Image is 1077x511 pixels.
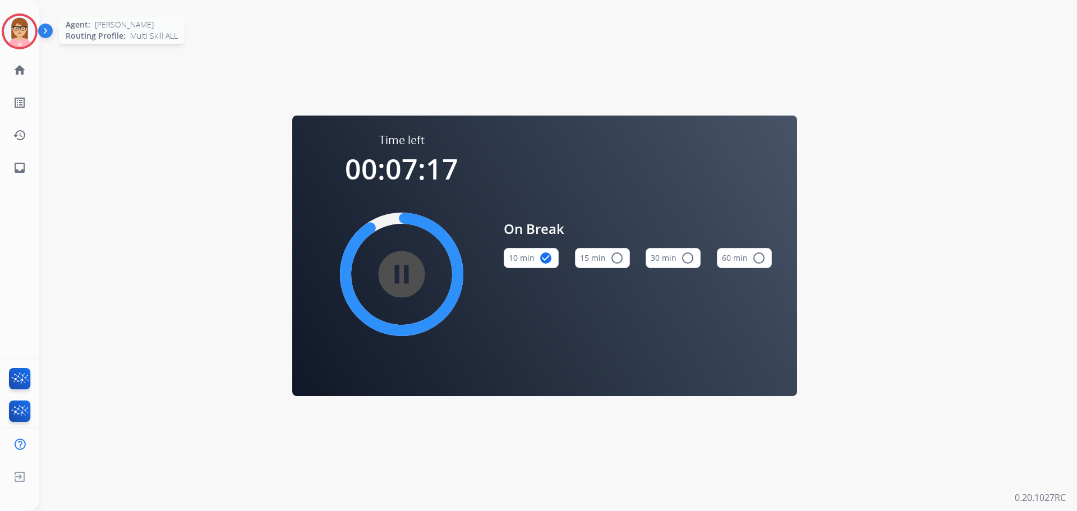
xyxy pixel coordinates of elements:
p: 0.20.1027RC [1015,491,1066,504]
button: 10 min [504,248,559,268]
span: Time left [379,132,425,148]
mat-icon: radio_button_unchecked [752,251,766,265]
span: 00:07:17 [345,150,458,188]
mat-icon: radio_button_unchecked [681,251,694,265]
mat-icon: history [13,128,26,142]
img: avatar [4,16,35,47]
button: 15 min [575,248,630,268]
mat-icon: pause_circle_filled [395,268,408,281]
mat-icon: list_alt [13,96,26,109]
span: Agent: [66,19,90,30]
mat-icon: check_circle [539,251,553,265]
mat-icon: radio_button_unchecked [610,251,624,265]
span: On Break [504,219,772,239]
button: 60 min [717,248,772,268]
mat-icon: home [13,63,26,77]
span: [PERSON_NAME] [95,19,154,30]
mat-icon: inbox [13,161,26,174]
span: Routing Profile: [66,30,126,42]
button: 30 min [646,248,701,268]
span: Multi Skill ALL [130,30,178,42]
